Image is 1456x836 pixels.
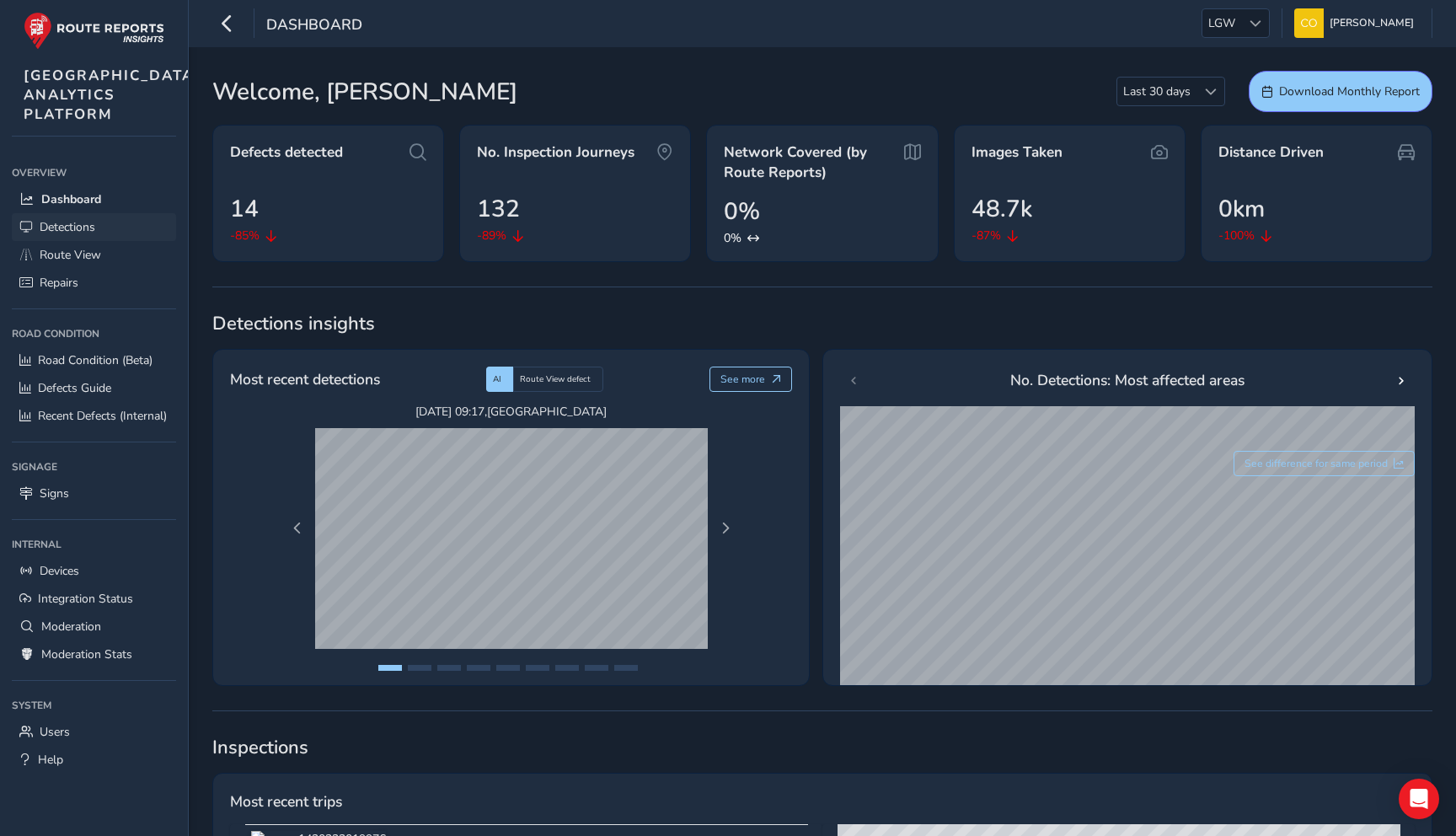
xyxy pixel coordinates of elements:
span: Defects Guide [38,380,111,396]
button: Next Page [714,517,737,540]
button: Page 8 [585,665,608,671]
span: Signs [40,485,69,501]
span: Integration Status [38,591,133,607]
a: Road Condition (Beta) [12,346,176,374]
span: 0% [724,194,760,229]
button: Page 4 [467,665,490,671]
span: See more [720,372,765,386]
div: Route View defect [513,367,603,392]
span: Moderation Stats [41,646,132,662]
span: -87% [972,227,1001,244]
span: Defects detected [230,142,343,163]
button: See difference for same period [1234,451,1416,476]
span: Recent Defects (Internal) [38,408,167,424]
span: Network Covered (by Route Reports) [724,142,901,182]
a: Dashboard [12,185,176,213]
button: Download Monthly Report [1249,71,1432,112]
button: Page 9 [614,665,638,671]
span: Help [38,752,63,768]
a: Defects Guide [12,374,176,402]
a: Route View [12,241,176,269]
button: Page 5 [496,665,520,671]
a: Repairs [12,269,176,297]
span: Devices [40,563,79,579]
span: -89% [477,227,506,244]
div: Road Condition [12,321,176,346]
span: Detections [40,219,95,235]
div: Internal [12,532,176,557]
button: Page 3 [437,665,461,671]
span: [DATE] 09:17 , [GEOGRAPHIC_DATA] [315,404,708,420]
span: [PERSON_NAME] [1330,8,1414,38]
span: See difference for same period [1245,457,1388,470]
div: Open Intercom Messenger [1399,779,1439,819]
img: rr logo [24,12,164,50]
span: Moderation [41,619,101,635]
button: Page 2 [408,665,431,671]
a: Devices [12,557,176,585]
span: Route View [40,247,101,263]
button: Page 1 [378,665,402,671]
span: Dashboard [41,191,101,207]
button: Page 6 [526,665,549,671]
span: Inspections [212,735,1432,760]
span: Route View defect [520,373,591,385]
div: System [12,693,176,718]
span: -100% [1218,227,1255,244]
span: Road Condition (Beta) [38,352,153,368]
a: Detections [12,213,176,241]
div: Overview [12,160,176,185]
span: Images Taken [972,142,1063,163]
span: 132 [477,191,520,227]
span: Welcome, [PERSON_NAME] [212,74,517,110]
span: 48.7k [972,191,1032,227]
div: AI [486,367,513,392]
a: Recent Defects (Internal) [12,402,176,430]
span: AI [493,373,501,385]
span: -85% [230,227,260,244]
span: 14 [230,191,259,227]
button: See more [709,367,793,392]
span: 0km [1218,191,1265,227]
div: Signage [12,454,176,480]
span: Dashboard [266,14,362,38]
a: Users [12,718,176,746]
img: diamond-layout [1294,8,1324,38]
span: Most recent trips [230,790,342,812]
span: No. Detections: Most affected areas [1010,369,1245,391]
button: Previous Page [286,517,309,540]
span: Most recent detections [230,368,380,390]
span: Download Monthly Report [1279,83,1420,99]
a: Integration Status [12,585,176,613]
button: [PERSON_NAME] [1294,8,1420,38]
a: Moderation Stats [12,640,176,668]
a: Help [12,746,176,774]
a: Moderation [12,613,176,640]
span: Users [40,724,70,740]
a: Signs [12,480,176,507]
span: Distance Driven [1218,142,1324,163]
span: No. Inspection Journeys [477,142,634,163]
span: LGW [1202,9,1241,37]
span: 0% [724,229,741,247]
span: Repairs [40,275,78,291]
span: [GEOGRAPHIC_DATA] ANALYTICS PLATFORM [24,66,201,124]
span: Last 30 days [1117,78,1196,105]
button: Page 7 [555,665,579,671]
span: Detections insights [212,311,1432,336]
